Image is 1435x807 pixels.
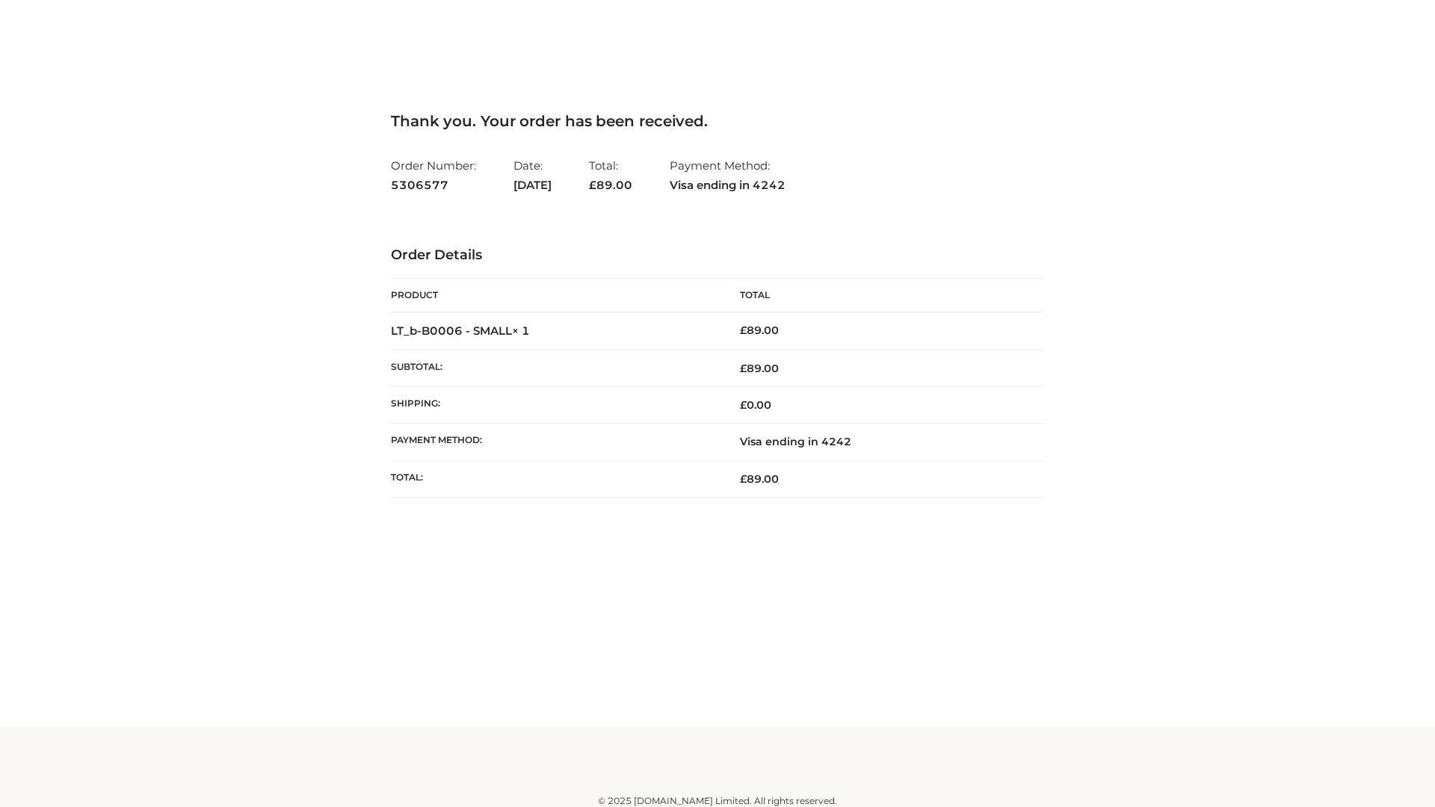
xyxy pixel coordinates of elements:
strong: 5306577 [391,176,476,195]
strong: LT_b-B0006 - SMALL [391,324,530,338]
h3: Order Details [391,247,1044,264]
span: 89.00 [589,178,632,192]
span: £ [740,472,747,486]
th: Total [717,279,1044,312]
span: £ [740,398,747,412]
li: Payment Method: [670,152,786,198]
span: £ [740,324,747,337]
span: 89.00 [740,472,779,486]
strong: × 1 [512,324,530,338]
th: Total: [391,460,717,497]
th: Subtotal: [391,350,717,386]
strong: Visa ending in 4242 [670,176,786,195]
li: Order Number: [391,152,476,198]
td: Visa ending in 4242 [717,424,1044,460]
li: Date: [513,152,552,198]
span: £ [740,362,747,375]
th: Payment method: [391,424,717,460]
th: Shipping: [391,387,717,424]
bdi: 89.00 [740,324,779,337]
strong: [DATE] [513,176,552,195]
span: 89.00 [740,362,779,375]
th: Product [391,279,717,312]
bdi: 0.00 [740,398,771,412]
span: £ [589,178,596,192]
h3: Thank you. Your order has been received. [391,112,1044,130]
li: Total: [589,152,632,198]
